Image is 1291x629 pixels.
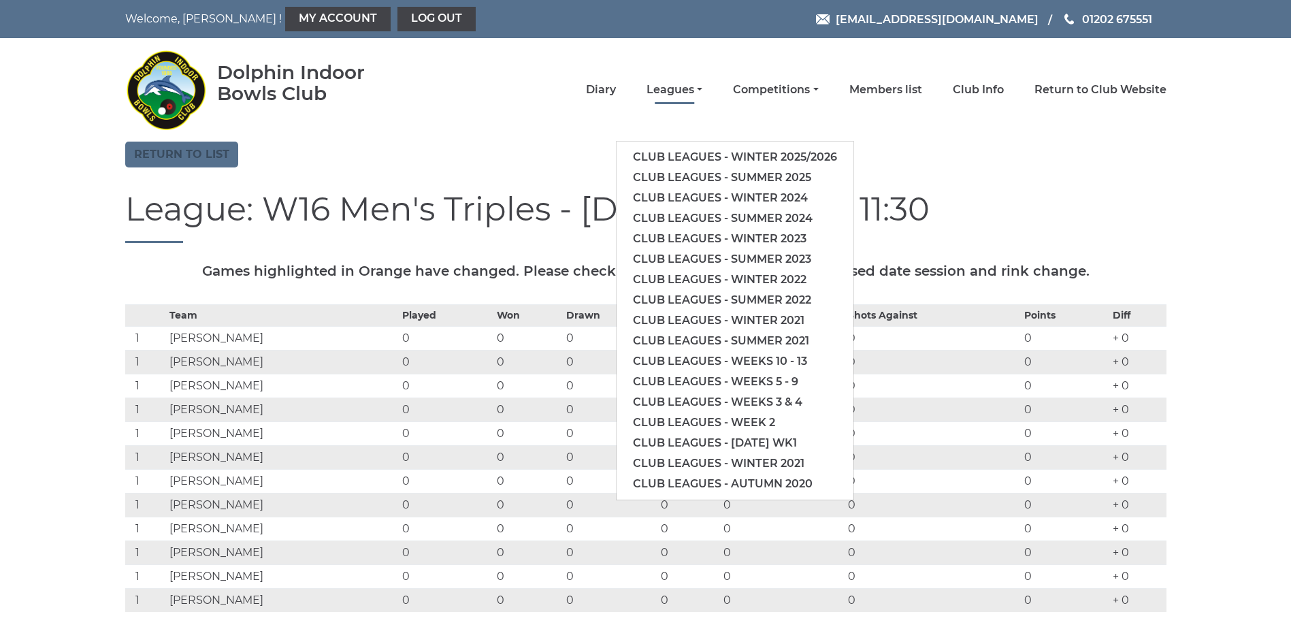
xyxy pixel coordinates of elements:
[493,421,563,445] td: 0
[1109,541,1166,564] td: + 0
[617,413,853,433] a: Club leagues - Week 2
[1109,326,1166,350] td: + 0
[586,82,616,97] a: Diary
[563,541,657,564] td: 0
[166,304,399,326] th: Team
[845,493,1021,517] td: 0
[399,588,493,612] td: 0
[617,229,853,249] a: Club leagues - Winter 2023
[1109,398,1166,421] td: + 0
[657,541,721,564] td: 0
[493,564,563,588] td: 0
[563,469,657,493] td: 0
[617,167,853,188] a: Club leagues - Summer 2025
[125,469,166,493] td: 1
[657,588,721,612] td: 0
[166,421,399,445] td: [PERSON_NAME]
[166,493,399,517] td: [PERSON_NAME]
[720,493,845,517] td: 0
[617,290,853,310] a: Club leagues - Summer 2022
[1109,350,1166,374] td: + 0
[617,147,853,167] a: Club leagues - Winter 2025/2026
[1021,469,1109,493] td: 0
[493,445,563,469] td: 0
[166,326,399,350] td: [PERSON_NAME]
[563,517,657,541] td: 0
[125,541,166,564] td: 1
[720,517,845,541] td: 0
[617,372,853,392] a: Club leagues - Weeks 5 - 9
[399,493,493,517] td: 0
[563,398,657,421] td: 0
[563,374,657,398] td: 0
[617,351,853,372] a: Club leagues - Weeks 10 - 13
[1021,421,1109,445] td: 0
[720,588,845,612] td: 0
[563,421,657,445] td: 0
[845,445,1021,469] td: 0
[125,588,166,612] td: 1
[617,433,853,453] a: Club leagues - [DATE] wk1
[845,350,1021,374] td: 0
[125,445,166,469] td: 1
[657,564,721,588] td: 0
[563,493,657,517] td: 0
[166,588,399,612] td: [PERSON_NAME]
[399,564,493,588] td: 0
[1109,588,1166,612] td: + 0
[845,421,1021,445] td: 0
[845,398,1021,421] td: 0
[285,7,391,31] a: My Account
[617,270,853,290] a: Club leagues - Winter 2022
[397,7,476,31] a: Log out
[1082,12,1152,25] span: 01202 675551
[166,469,399,493] td: [PERSON_NAME]
[617,249,853,270] a: Club leagues - Summer 2023
[125,493,166,517] td: 1
[493,350,563,374] td: 0
[493,469,563,493] td: 0
[1021,564,1109,588] td: 0
[617,331,853,351] a: Club leagues - Summer 2021
[845,517,1021,541] td: 0
[563,564,657,588] td: 0
[1021,541,1109,564] td: 0
[563,445,657,469] td: 0
[217,62,408,104] div: Dolphin Indoor Bowls Club
[166,541,399,564] td: [PERSON_NAME]
[617,208,853,229] a: Club leagues - Summer 2024
[1021,304,1109,326] th: Points
[836,12,1039,25] span: [EMAIL_ADDRESS][DOMAIN_NAME]
[493,517,563,541] td: 0
[399,326,493,350] td: 0
[166,374,399,398] td: [PERSON_NAME]
[563,350,657,374] td: 0
[1021,398,1109,421] td: 0
[647,82,702,97] a: Leagues
[845,326,1021,350] td: 0
[166,398,399,421] td: [PERSON_NAME]
[125,421,166,445] td: 1
[1109,304,1166,326] th: Diff
[399,350,493,374] td: 0
[845,564,1021,588] td: 0
[1109,493,1166,517] td: + 0
[125,398,166,421] td: 1
[125,7,547,31] nav: Welcome, [PERSON_NAME] !
[733,82,818,97] a: Competitions
[1109,517,1166,541] td: + 0
[1062,11,1152,28] a: Phone us 01202 675551
[1021,517,1109,541] td: 0
[125,326,166,350] td: 1
[166,564,399,588] td: [PERSON_NAME]
[399,304,493,326] th: Played
[125,42,207,138] img: Dolphin Indoor Bowls Club
[1109,374,1166,398] td: + 0
[816,11,1039,28] a: Email [EMAIL_ADDRESS][DOMAIN_NAME]
[1021,350,1109,374] td: 0
[1109,564,1166,588] td: + 0
[1021,493,1109,517] td: 0
[399,421,493,445] td: 0
[816,14,830,25] img: Email
[493,541,563,564] td: 0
